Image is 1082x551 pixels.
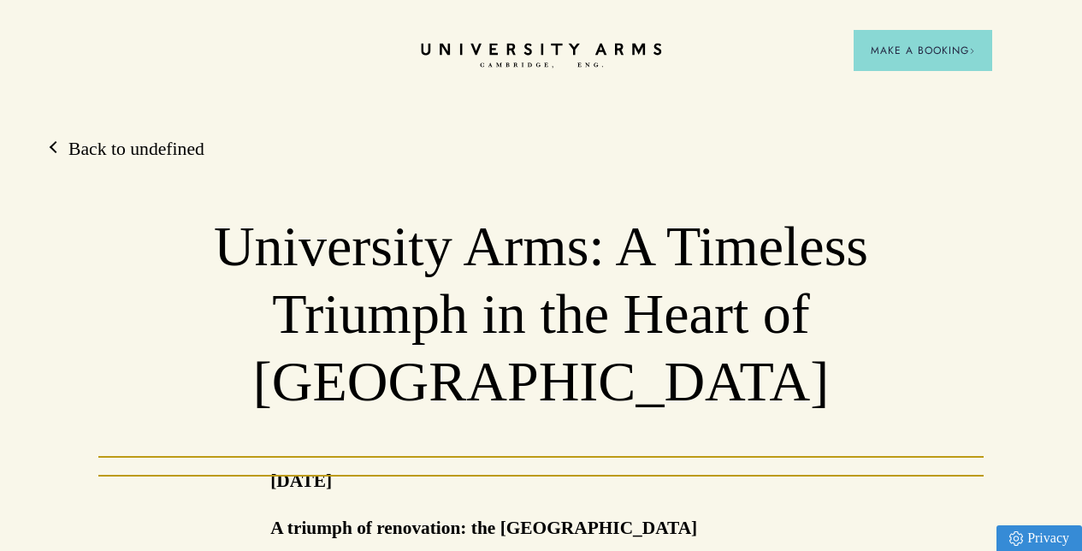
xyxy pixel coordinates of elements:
[996,525,1082,551] a: Privacy
[270,466,332,495] p: [DATE]
[180,213,902,415] h1: University Arms: A Timeless Triumph in the Heart of [GEOGRAPHIC_DATA]
[270,518,697,538] strong: A triumph of renovation: the [GEOGRAPHIC_DATA]
[417,43,665,69] a: Home
[871,43,975,58] span: Make a Booking
[854,30,992,71] button: Make a BookingArrow icon
[1009,531,1023,546] img: Privacy
[969,48,975,54] img: Arrow icon
[51,137,204,162] a: Back to undefined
